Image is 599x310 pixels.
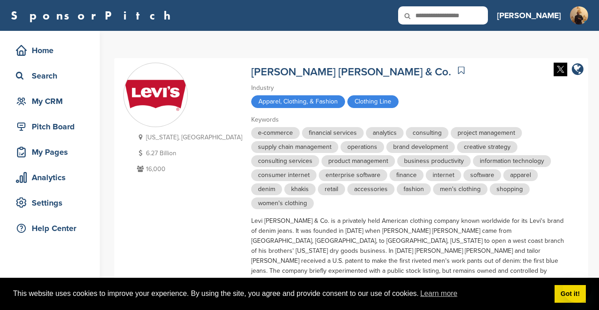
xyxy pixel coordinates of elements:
[11,10,176,21] a: SponsorPitch
[390,169,424,181] span: finance
[451,127,522,139] span: project management
[473,155,551,167] span: information technology
[318,183,345,195] span: retail
[135,132,242,143] p: [US_STATE], [GEOGRAPHIC_DATA]
[341,141,384,153] span: operations
[124,79,187,111] img: Sponsorpitch & Levi Strauss & Co.
[14,118,91,135] div: Pitch Board
[9,167,91,188] a: Analytics
[397,155,471,167] span: business productivity
[9,192,91,213] a: Settings
[251,95,345,108] span: Apparel, Clothing, & Fashion
[135,163,242,175] p: 16,000
[503,169,538,181] span: apparel
[251,155,319,167] span: consulting services
[397,183,431,195] span: fashion
[251,65,451,79] a: [PERSON_NAME] [PERSON_NAME] & Co.
[9,91,91,112] a: My CRM
[14,42,91,59] div: Home
[555,285,586,303] a: dismiss cookie message
[554,63,567,76] img: Twitter white
[14,169,91,186] div: Analytics
[419,287,459,300] a: learn more about cookies
[457,141,517,153] span: creative strategy
[9,142,91,162] a: My Pages
[9,218,91,239] a: Help Center
[302,127,364,139] span: financial services
[251,115,569,125] div: Keywords
[251,183,282,195] span: denim
[14,144,91,160] div: My Pages
[9,116,91,137] a: Pitch Board
[13,287,547,300] span: This website uses cookies to improve your experience. By using the site, you agree and provide co...
[9,40,91,61] a: Home
[490,183,530,195] span: shopping
[251,127,300,139] span: e-commerce
[9,65,91,86] a: Search
[347,95,399,108] span: Clothing Line
[14,195,91,211] div: Settings
[426,169,461,181] span: internet
[251,216,569,296] div: Levi [PERSON_NAME] & Co. is a privately held American clothing company known worldwide for its Le...
[570,6,588,25] img: 0 lxzqprpfe nkuf6ppjuippckevpx2u6p0ruwpp3zbkbm1ha1jme4j1vrqr1t7wfxkysoyq04iduq?1441254807
[251,197,314,209] span: women's clothing
[319,169,387,181] span: enterprise software
[497,9,561,22] h3: [PERSON_NAME]
[321,155,395,167] span: product management
[386,141,455,153] span: brand development
[406,127,448,139] span: consulting
[463,169,501,181] span: software
[135,148,242,159] p: 6.27 Billion
[497,5,561,25] a: [PERSON_NAME]
[14,93,91,109] div: My CRM
[251,141,338,153] span: supply chain management
[251,169,317,181] span: consumer internet
[284,183,316,195] span: khakis
[366,127,404,139] span: analytics
[347,183,394,195] span: accessories
[14,68,91,84] div: Search
[572,63,584,78] a: company link
[433,183,487,195] span: men's clothing
[563,274,592,303] iframe: Button to launch messaging window
[14,220,91,236] div: Help Center
[251,83,569,93] div: Industry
